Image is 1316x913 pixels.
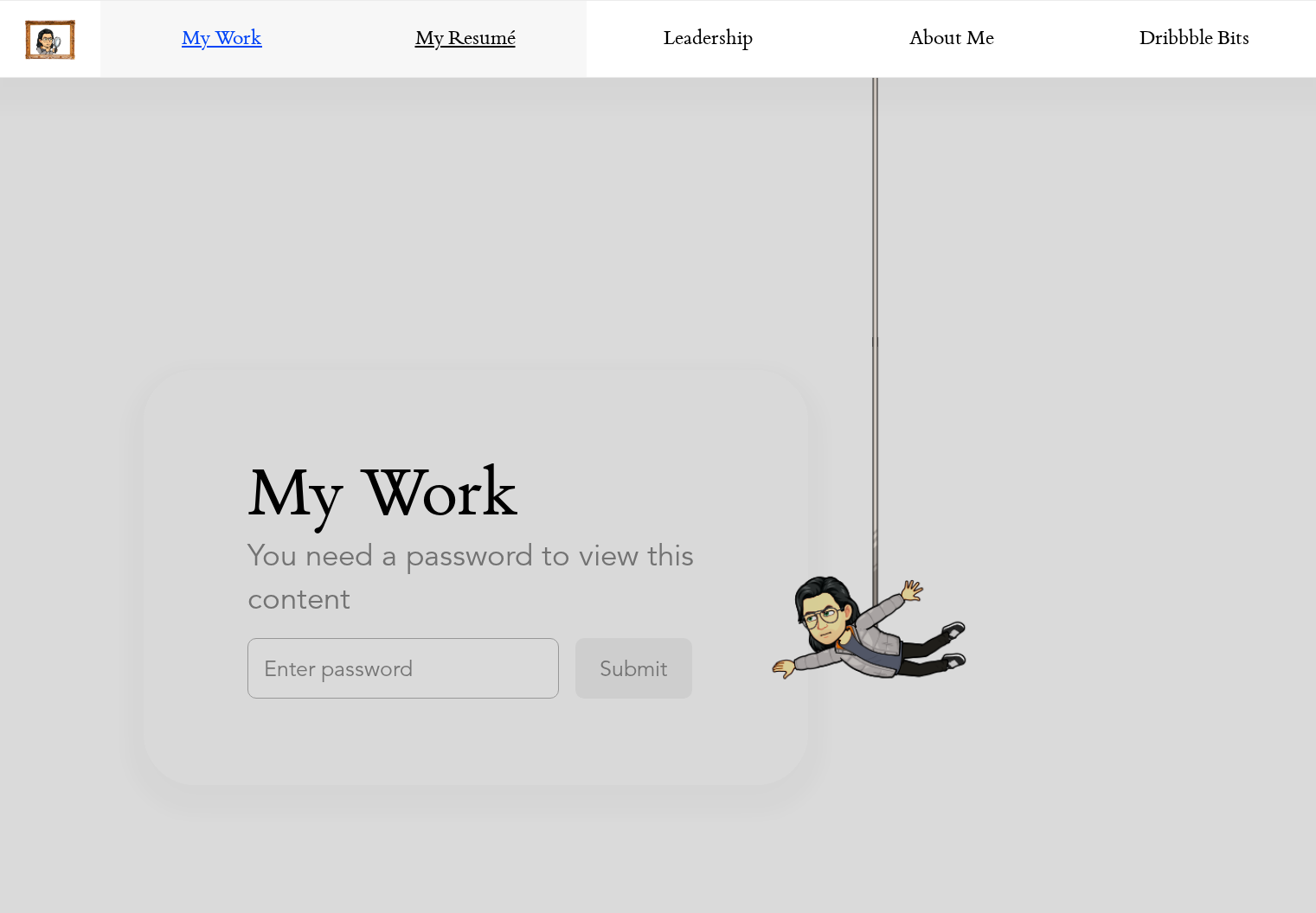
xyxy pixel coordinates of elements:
[247,456,704,543] p: My Work
[25,20,75,60] img: picture-frame.png
[587,1,830,79] a: Leadership
[1073,1,1316,79] a: Dribbble Bits
[343,1,587,79] a: My Resumé
[247,638,559,699] input: Enter password
[247,534,704,621] p: You need a password to view this content
[575,638,692,699] input: Submit
[100,1,343,79] a: My Work
[830,1,1073,79] a: About Me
